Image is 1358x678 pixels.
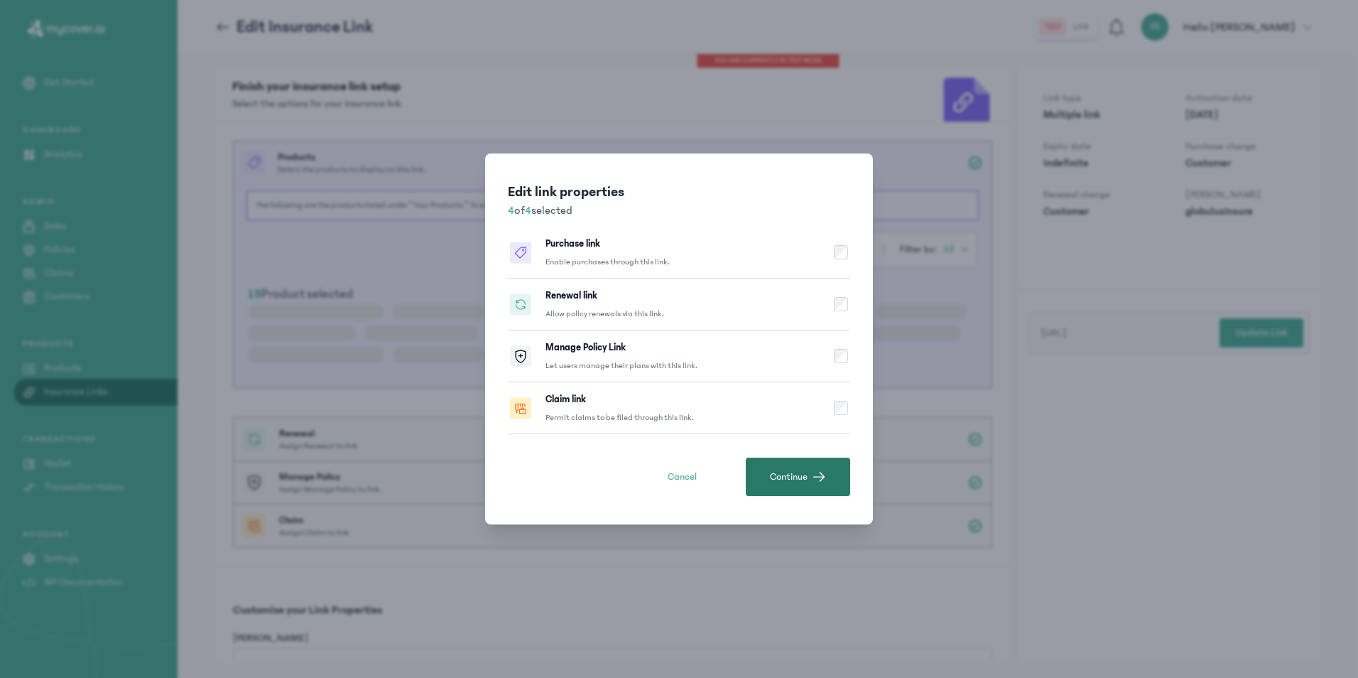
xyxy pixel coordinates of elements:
[545,360,697,372] p: Let users manage their plans with this link.
[508,227,850,279] button: Purchase linkEnable purchases through this link.
[770,470,808,484] span: Continue
[545,237,600,251] h3: Purchase link
[545,340,626,355] h3: Manage Policy Link
[668,470,697,484] span: Cancel
[545,257,670,268] p: Enable purchases through this link.
[630,458,734,496] button: Cancel
[508,279,850,330] button: Renewal linkAllow policy renewals via this link.
[545,412,694,424] p: Permit claims to be filed through this link.
[545,308,664,320] p: Allow policy renewals via this link.
[508,204,514,217] span: 4
[746,458,850,496] button: Continue
[545,289,597,303] h3: Renewal link
[508,202,850,219] p: of selected
[508,330,850,382] button: Manage Policy LinkLet users manage their plans with this link.
[545,392,586,407] h3: Claim link
[508,382,850,434] button: Claim linkPermit claims to be filed through this link.
[508,182,850,202] h2: Edit link properties
[525,204,531,217] span: 4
